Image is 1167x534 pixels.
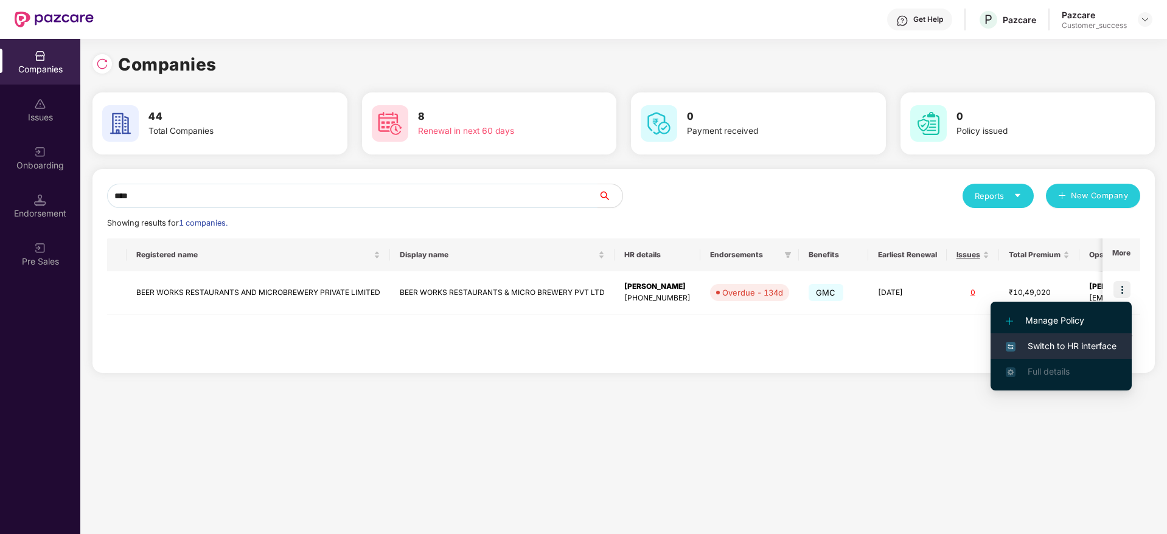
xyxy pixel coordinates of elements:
[148,109,302,125] h3: 44
[418,125,571,138] div: Renewal in next 60 days
[1003,14,1036,26] div: Pazcare
[1062,9,1127,21] div: Pazcare
[999,238,1079,271] th: Total Premium
[390,271,615,314] td: BEER WORKS RESTAURANTS & MICRO BREWERY PVT LTD
[799,238,868,271] th: Benefits
[34,194,46,206] img: svg+xml;base64,PHN2ZyB3aWR0aD0iMTQuNSIgaGVpZ2h0PSIxNC41IiB2aWV3Qm94PSIwIDAgMTYgMTYiIGZpbGw9Im5vbm...
[118,51,217,78] h1: Companies
[15,12,94,27] img: New Pazcare Logo
[687,109,840,125] h3: 0
[127,238,390,271] th: Registered name
[418,109,571,125] h3: 8
[1046,184,1140,208] button: plusNew Company
[975,190,1022,202] div: Reports
[597,184,623,208] button: search
[107,218,228,227] span: Showing results for
[597,191,622,201] span: search
[1058,192,1066,201] span: plus
[868,271,947,314] td: [DATE]
[687,125,840,138] div: Payment received
[390,238,615,271] th: Display name
[1006,317,1013,325] img: svg+xml;base64,PHN2ZyB4bWxucz0iaHR0cDovL3d3dy53My5vcmcvMjAwMC9zdmciIHdpZHRoPSIxMi4yMDEiIGhlaWdodD...
[1009,287,1070,299] div: ₹10,49,020
[1009,250,1061,260] span: Total Premium
[956,287,989,299] div: 0
[1028,366,1070,376] span: Full details
[984,12,992,27] span: P
[1006,314,1116,327] span: Manage Policy
[624,281,691,293] div: [PERSON_NAME]
[1014,192,1022,199] span: caret-down
[868,238,947,271] th: Earliest Renewal
[102,105,139,142] img: svg+xml;base64,PHN2ZyB4bWxucz0iaHR0cDovL3d3dy53My5vcmcvMjAwMC9zdmciIHdpZHRoPSI2MCIgaGVpZ2h0PSI2MC...
[96,58,108,70] img: svg+xml;base64,PHN2ZyBpZD0iUmVsb2FkLTMyeDMyIiB4bWxucz0iaHR0cDovL3d3dy53My5vcmcvMjAwMC9zdmciIHdpZH...
[782,248,794,262] span: filter
[956,125,1110,138] div: Policy issued
[809,284,843,301] span: GMC
[1006,367,1015,377] img: svg+xml;base64,PHN2ZyB4bWxucz0iaHR0cDovL3d3dy53My5vcmcvMjAwMC9zdmciIHdpZHRoPSIxNi4zNjMiIGhlaWdodD...
[1062,21,1127,30] div: Customer_success
[641,105,677,142] img: svg+xml;base64,PHN2ZyB4bWxucz0iaHR0cDovL3d3dy53My5vcmcvMjAwMC9zdmciIHdpZHRoPSI2MCIgaGVpZ2h0PSI2MC...
[1140,15,1150,24] img: svg+xml;base64,PHN2ZyBpZD0iRHJvcGRvd24tMzJ4MzIiIHhtbG5zPSJodHRwOi8vd3d3LnczLm9yZy8yMDAwL3N2ZyIgd2...
[1071,190,1129,202] span: New Company
[896,15,908,27] img: svg+xml;base64,PHN2ZyBpZD0iSGVscC0zMngzMiIgeG1sbnM9Imh0dHA6Ly93d3cudzMub3JnLzIwMDAvc3ZnIiB3aWR0aD...
[910,105,947,142] img: svg+xml;base64,PHN2ZyB4bWxucz0iaHR0cDovL3d3dy53My5vcmcvMjAwMC9zdmciIHdpZHRoPSI2MCIgaGVpZ2h0PSI2MC...
[34,50,46,62] img: svg+xml;base64,PHN2ZyBpZD0iQ29tcGFuaWVzIiB4bWxucz0iaHR0cDovL3d3dy53My5vcmcvMjAwMC9zdmciIHdpZHRoPS...
[148,125,302,138] div: Total Companies
[127,271,390,314] td: BEER WORKS RESTAURANTS AND MICROBREWERY PRIVATE LIMITED
[956,250,980,260] span: Issues
[624,293,691,304] div: [PHONE_NUMBER]
[784,251,792,258] span: filter
[947,238,999,271] th: Issues
[34,146,46,158] img: svg+xml;base64,PHN2ZyB3aWR0aD0iMjAiIGhlaWdodD0iMjAiIHZpZXdCb3g9IjAgMCAyMCAyMCIgZmlsbD0ibm9uZSIgeG...
[372,105,408,142] img: svg+xml;base64,PHN2ZyB4bWxucz0iaHR0cDovL3d3dy53My5vcmcvMjAwMC9zdmciIHdpZHRoPSI2MCIgaGVpZ2h0PSI2MC...
[1006,339,1116,353] span: Switch to HR interface
[179,218,228,227] span: 1 companies.
[710,250,779,260] span: Endorsements
[913,15,943,24] div: Get Help
[956,109,1110,125] h3: 0
[1103,238,1140,271] th: More
[1113,281,1130,298] img: icon
[34,98,46,110] img: svg+xml;base64,PHN2ZyBpZD0iSXNzdWVzX2Rpc2FibGVkIiB4bWxucz0iaHR0cDovL3d3dy53My5vcmcvMjAwMC9zdmciIH...
[722,286,783,299] div: Overdue - 134d
[136,250,371,260] span: Registered name
[400,250,596,260] span: Display name
[615,238,700,271] th: HR details
[1006,342,1015,352] img: svg+xml;base64,PHN2ZyB4bWxucz0iaHR0cDovL3d3dy53My5vcmcvMjAwMC9zdmciIHdpZHRoPSIxNiIgaGVpZ2h0PSIxNi...
[34,242,46,254] img: svg+xml;base64,PHN2ZyB3aWR0aD0iMjAiIGhlaWdodD0iMjAiIHZpZXdCb3g9IjAgMCAyMCAyMCIgZmlsbD0ibm9uZSIgeG...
